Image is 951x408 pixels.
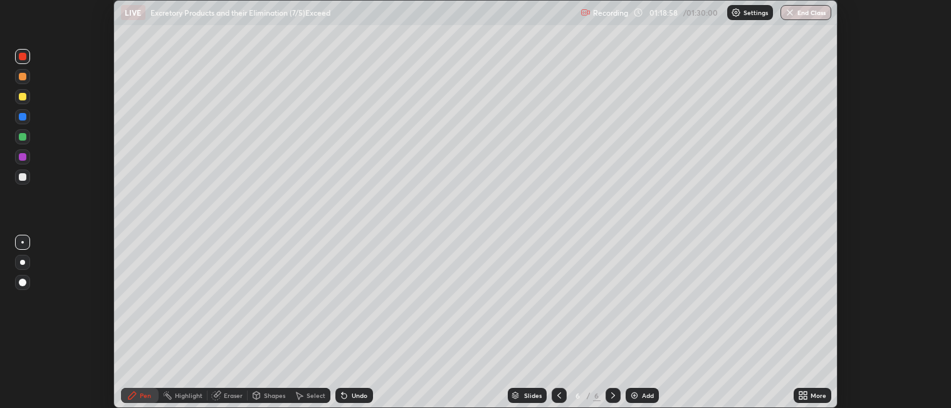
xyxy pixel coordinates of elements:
div: Eraser [224,392,243,399]
p: Settings [743,9,768,16]
p: Recording [593,8,628,18]
div: Select [307,392,325,399]
div: Slides [524,392,542,399]
div: Undo [352,392,367,399]
div: More [811,392,826,399]
img: end-class-cross [785,8,795,18]
div: 6 [593,390,601,401]
p: Excretory Products and their Elimination (7/5)Exceed [150,8,330,18]
div: Shapes [264,392,285,399]
button: End Class [780,5,831,20]
div: 6 [572,392,584,399]
p: LIVE [125,8,142,18]
div: / [587,392,591,399]
div: Add [642,392,654,399]
img: class-settings-icons [731,8,741,18]
div: Pen [140,392,151,399]
div: Highlight [175,392,202,399]
img: recording.375f2c34.svg [581,8,591,18]
img: add-slide-button [629,390,639,400]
